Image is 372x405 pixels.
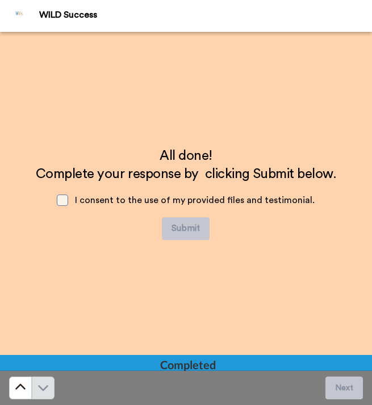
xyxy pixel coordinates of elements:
div: Completed [160,357,215,373]
img: Profile Image [6,2,34,30]
span: Complete your response by clicking Submit below. [36,167,336,181]
div: WILD Success [39,10,371,20]
span: All done! [160,149,212,163]
button: Submit [162,217,210,240]
button: Next [325,377,363,399]
span: I consent to the use of my provided files and testimonial. [75,196,315,205]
